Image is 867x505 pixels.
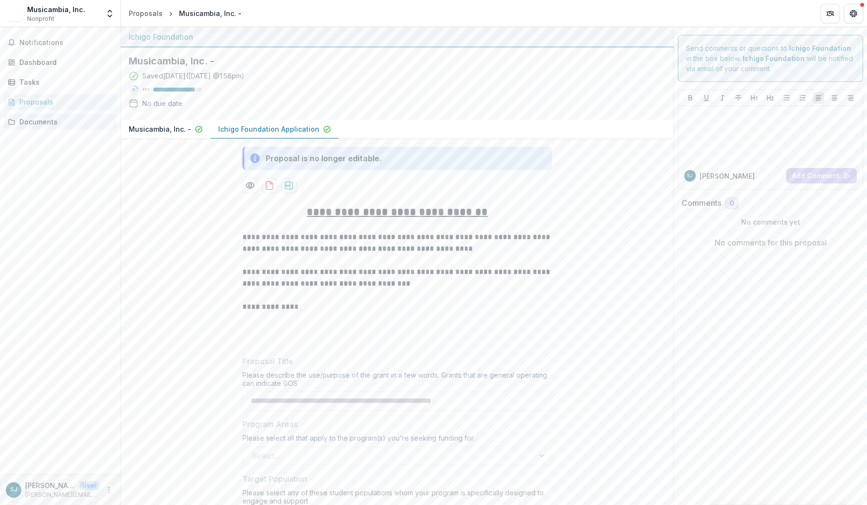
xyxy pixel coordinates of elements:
button: Italicize [717,92,728,104]
span: 0 [730,199,734,208]
p: [PERSON_NAME][EMAIL_ADDRESS][DOMAIN_NAME] [25,490,99,499]
button: download-proposal [262,178,277,193]
a: Tasks [4,74,117,90]
div: Shawn Jaeger [10,487,17,493]
p: Target Population [242,473,307,485]
div: Proposal is no longer editable. [266,153,382,164]
p: 85 % [142,86,149,93]
div: Ichigo Foundation [129,31,666,43]
p: [PERSON_NAME] [25,480,75,490]
button: Align Right [845,92,856,104]
button: Notifications [4,35,117,50]
p: Proposal Title [242,355,293,367]
a: Dashboard [4,54,117,70]
button: Partners [821,4,840,23]
div: No due date [142,98,182,108]
h2: Comments [682,199,721,208]
div: Dashboard [19,57,109,67]
p: User [79,481,99,490]
p: Musicambia, Inc. - [129,124,191,134]
div: Saved [DATE] ( [DATE] @ 1:58pm ) [142,71,244,81]
button: Heading 2 [764,92,776,104]
button: Ordered List [797,92,808,104]
button: Bold [685,92,696,104]
div: Proposals [129,8,163,18]
button: Strike [732,92,744,104]
a: Proposals [125,6,166,20]
span: Nonprofit [27,15,54,23]
strong: Ichigo Foundation [789,44,851,52]
button: Align Left [813,92,824,104]
button: Heading 1 [748,92,760,104]
button: Underline [701,92,712,104]
strong: Ichigo Foundation [743,54,805,62]
nav: breadcrumb [125,6,245,20]
div: Send comments or questions to in the box below. will be notified via email of your comment. [678,35,863,82]
p: No comments yet [682,217,859,227]
div: Documents [19,117,109,127]
div: Please select all that apply to the program(s) you're seeking funding for. [242,434,552,446]
div: Musicambia, Inc. [27,4,85,15]
button: Bullet List [781,92,792,104]
p: Ichigo Foundation Application [218,124,319,134]
div: Proposals [19,97,109,107]
button: Get Help [844,4,863,23]
p: No comments for this proposal [715,237,827,248]
h2: Musicambia, Inc. - [129,55,650,67]
a: Documents [4,114,117,130]
button: Align Center [829,92,840,104]
button: Preview 2215421c-e760-48a8-87c3-80d8a9945a9c-1.pdf [242,178,258,193]
div: Tasks [19,77,109,87]
div: Shawn Jaeger [687,173,693,178]
button: More [103,484,115,496]
p: Program Areas [242,418,298,430]
button: download-proposal [281,178,297,193]
p: [PERSON_NAME] [700,171,755,181]
button: Open entity switcher [103,4,117,23]
div: Musicambia, Inc. - [179,8,241,18]
span: Notifications [19,39,113,47]
button: Add Comment [786,168,857,184]
img: Musicambia, Inc. [8,6,23,21]
a: Proposals [4,94,117,110]
div: Please describe the use/purpose of the grant in a few words. Grants that are general operating ca... [242,371,552,391]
